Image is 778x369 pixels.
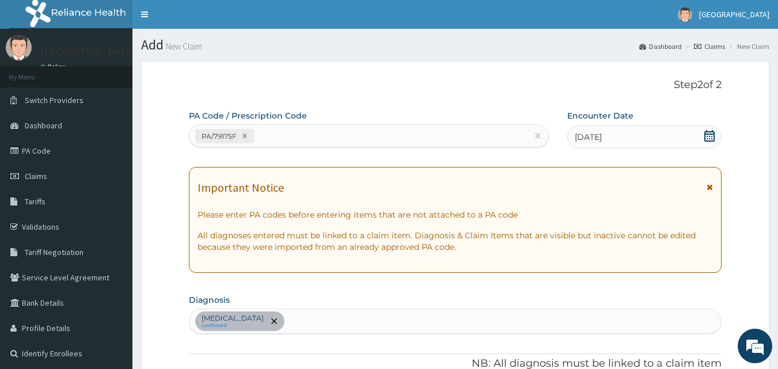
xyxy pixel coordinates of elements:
span: Dashboard [25,120,62,131]
small: confirmed [202,323,264,329]
h1: Add [141,37,769,52]
span: Tariffs [25,196,45,207]
a: Claims [694,41,725,51]
small: New Claim [164,42,202,51]
p: All diagnoses entered must be linked to a claim item. Diagnosis & Claim Items that are visible bu... [198,230,714,253]
label: Encounter Date [567,110,633,121]
img: User Image [678,7,692,22]
label: PA Code / Prescription Code [189,110,307,121]
p: Please enter PA codes before entering items that are not attached to a PA code [198,209,714,220]
label: Diagnosis [189,294,230,306]
a: Dashboard [639,41,682,51]
span: Tariff Negotiation [25,247,84,257]
img: User Image [6,35,32,60]
p: Step 2 of 2 [189,79,722,92]
span: remove selection option [269,316,279,326]
p: [GEOGRAPHIC_DATA] [40,47,135,57]
span: [DATE] [575,131,602,143]
span: [GEOGRAPHIC_DATA] [699,9,769,20]
span: Claims [25,171,47,181]
a: Online [40,63,68,71]
span: Switch Providers [25,95,84,105]
p: [MEDICAL_DATA] [202,314,264,323]
div: PA/79175F [198,130,238,143]
li: New Claim [726,41,769,51]
h1: Important Notice [198,181,284,194]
